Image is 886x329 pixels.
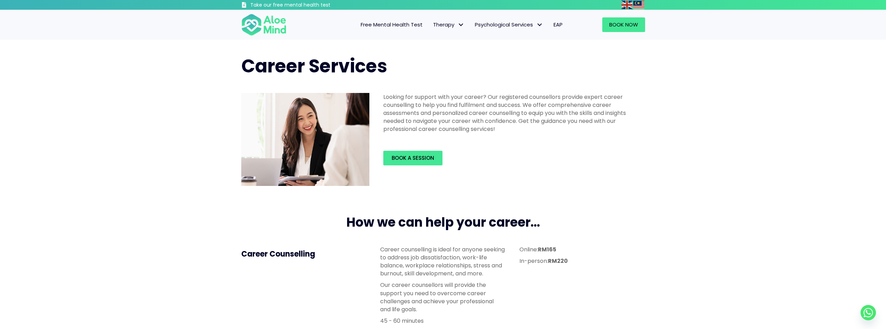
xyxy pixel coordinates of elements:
[538,245,556,253] strong: RM165
[861,305,876,320] a: Whatsapp
[519,257,645,265] p: In-person:
[548,257,568,265] strong: RM220
[609,21,638,28] span: Book Now
[361,21,423,28] span: Free Mental Health Test
[241,249,367,260] h4: Career Counselling
[633,1,644,9] img: ms
[392,154,434,162] span: Book a session
[621,1,633,9] a: English
[475,21,543,28] span: Psychological Services
[535,20,545,30] span: Psychological Services: submenu
[380,281,505,313] p: Our career counsellors will provide the support you need to overcome career challenges and achiev...
[554,21,563,28] span: EAP
[241,13,287,36] img: Aloe mind Logo
[456,20,466,30] span: Therapy: submenu
[296,17,568,32] nav: Menu
[380,317,505,325] p: 45 - 60 minutes
[433,21,464,28] span: Therapy
[519,245,645,253] p: Online:
[346,213,540,231] span: How we can help your career...
[470,17,548,32] a: Psychological ServicesPsychological Services: submenu
[633,1,645,9] a: Malay
[548,17,568,32] a: EAP
[383,93,641,133] p: Looking for support with your career? Our registered counsellors provide expert career counsellin...
[602,17,645,32] a: Book Now
[380,245,505,278] p: Career counselling is ideal for anyone seeking to address job dissatisfaction, work-life balance,...
[383,151,442,165] a: Book a session
[355,17,428,32] a: Free Mental Health Test
[241,2,368,10] a: Take our free mental health test
[250,2,368,9] h3: Take our free mental health test
[241,53,387,79] span: Career Services
[428,17,470,32] a: TherapyTherapy: submenu
[241,93,369,186] img: Career counselling
[621,1,633,9] img: en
